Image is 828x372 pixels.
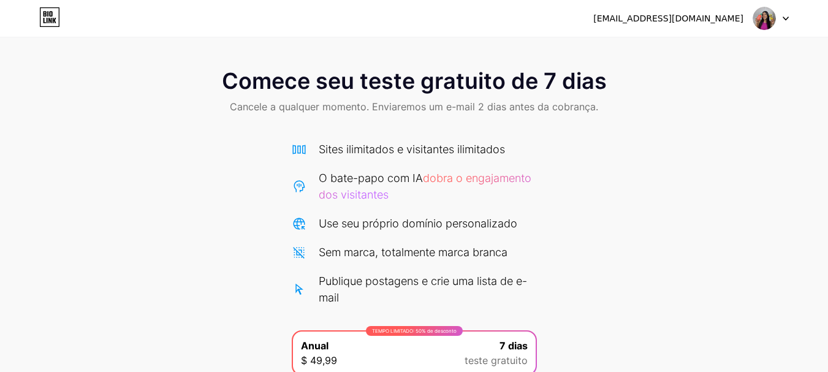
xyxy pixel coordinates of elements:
font: Anual [301,340,329,352]
font: Cancele a qualquer momento. Enviaremos um e-mail 2 dias antes da cobrança. [230,101,598,113]
font: dobra o engajamento dos visitantes [319,172,531,201]
font: 7 dias [499,340,528,352]
font: Sites ilimitados e visitantes ilimitados [319,143,505,156]
img: Rayra Lopes Miranda [753,7,776,30]
font: Comece seu teste gratuito de 7 dias [222,67,607,94]
font: O bate-papo com IA [319,172,423,184]
font: $ 49,99 [301,354,337,366]
font: [EMAIL_ADDRESS][DOMAIN_NAME] [593,13,743,23]
font: Sem marca, totalmente marca branca [319,246,507,259]
font: teste gratuito [465,354,528,366]
font: Use seu próprio domínio personalizado [319,217,517,230]
font: TEMPO LIMITADO: 50% de desconto [372,328,457,334]
font: Publique postagens e crie uma lista de e-mail [319,275,527,304]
